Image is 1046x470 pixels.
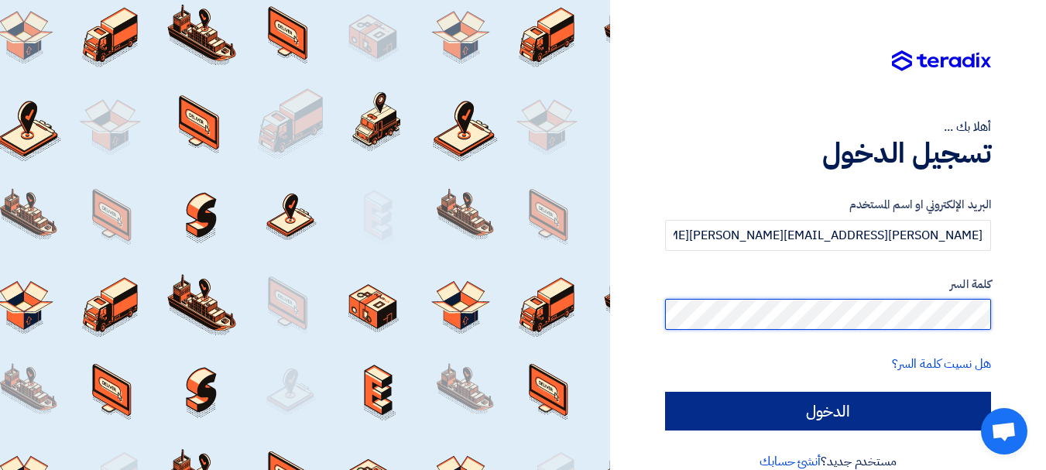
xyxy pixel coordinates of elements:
label: البريد الإلكتروني او اسم المستخدم [665,196,991,214]
div: أهلا بك ... [665,118,991,136]
div: Open chat [981,408,1027,455]
label: كلمة السر [665,276,991,293]
input: الدخول [665,392,991,431]
h1: تسجيل الدخول [665,136,991,170]
input: أدخل بريد العمل الإلكتروني او اسم المستخدم الخاص بك ... [665,220,991,251]
img: Teradix logo [892,50,991,72]
a: هل نسيت كلمة السر؟ [892,355,991,373]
